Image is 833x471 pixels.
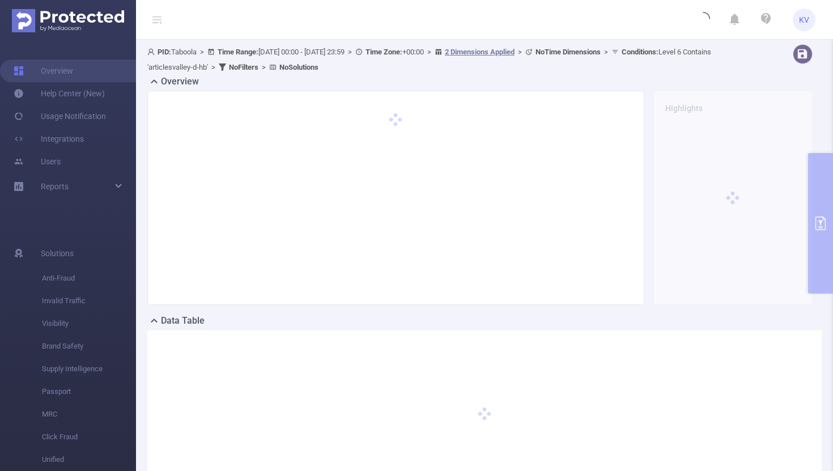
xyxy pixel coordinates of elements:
[41,242,74,265] span: Solutions
[14,128,84,150] a: Integrations
[258,63,269,71] span: >
[279,63,318,71] b: No Solutions
[14,150,61,173] a: Users
[622,48,658,56] b: Conditions :
[601,48,611,56] span: >
[218,48,258,56] b: Time Range:
[14,105,106,128] a: Usage Notification
[14,82,105,105] a: Help Center (New)
[345,48,355,56] span: >
[147,48,158,56] i: icon: user
[535,48,601,56] b: No Time Dimensions
[12,9,124,32] img: Protected Media
[147,48,711,71] span: Taboola [DATE] 00:00 - [DATE] 23:59 +00:00
[42,290,136,312] span: Invalid Traffic
[42,335,136,358] span: Brand Safety
[42,426,136,448] span: Click Fraud
[42,448,136,471] span: Unified
[365,48,402,56] b: Time Zone:
[161,314,205,328] h2: Data Table
[799,9,809,31] span: KV
[696,12,710,28] i: icon: loading
[445,48,515,56] u: 2 Dimensions Applied
[14,60,73,82] a: Overview
[41,175,69,198] a: Reports
[42,267,136,290] span: Anti-Fraud
[42,358,136,380] span: Supply Intelligence
[229,63,258,71] b: No Filters
[208,63,219,71] span: >
[515,48,525,56] span: >
[42,403,136,426] span: MRC
[161,75,199,88] h2: Overview
[424,48,435,56] span: >
[158,48,171,56] b: PID:
[42,312,136,335] span: Visibility
[41,182,69,191] span: Reports
[42,380,136,403] span: Passport
[197,48,207,56] span: >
